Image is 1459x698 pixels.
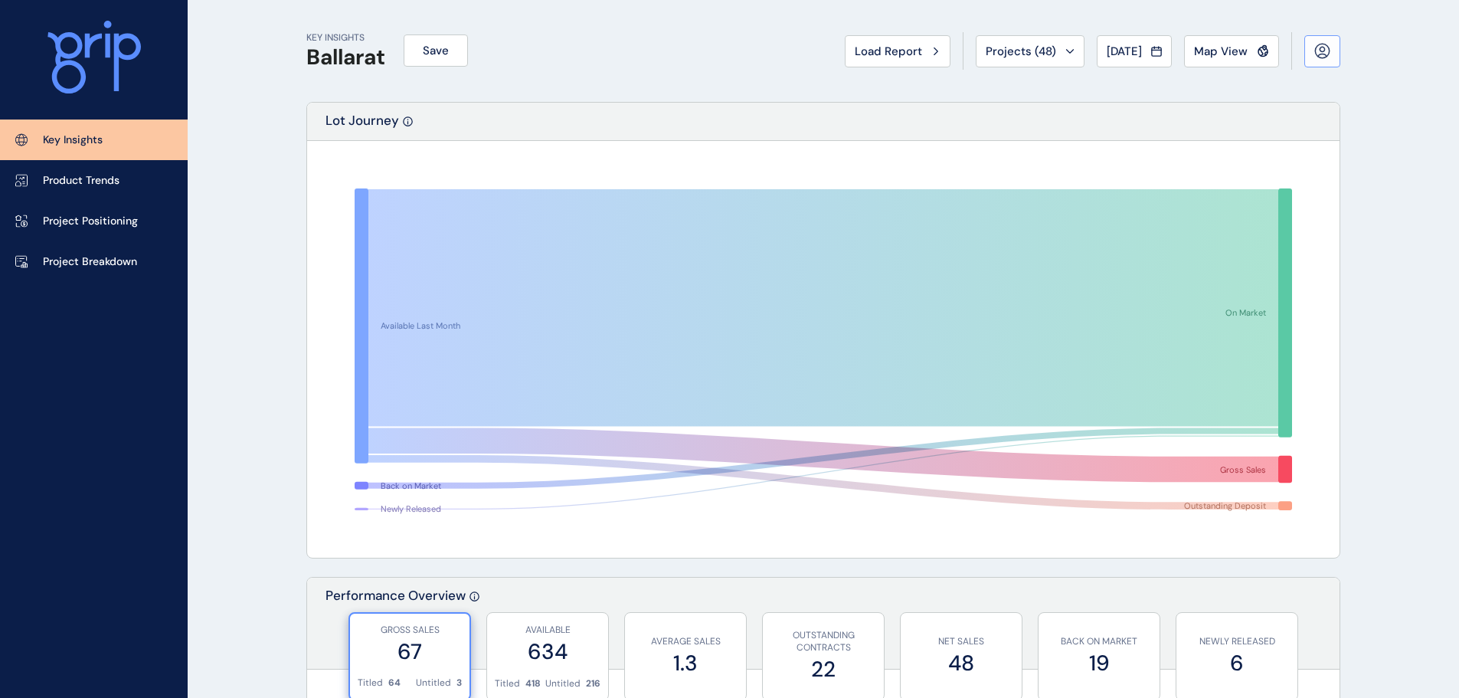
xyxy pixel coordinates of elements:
p: AVAILABLE [495,624,600,637]
button: Load Report [845,35,950,67]
p: Lot Journey [325,112,399,140]
span: Projects ( 48 ) [986,44,1056,59]
button: Map View [1184,35,1279,67]
button: Projects (48) [976,35,1084,67]
span: Load Report [855,44,922,59]
label: 6 [1184,648,1290,678]
button: Save [404,34,468,67]
p: NET SALES [908,635,1014,648]
p: Project Positioning [43,214,138,229]
p: Product Trends [43,173,119,188]
p: GROSS SALES [358,624,462,637]
label: 19 [1046,648,1152,678]
label: 48 [908,648,1014,678]
p: Project Breakdown [43,254,137,270]
label: 634 [495,637,600,667]
label: 67 [358,637,462,667]
label: 1.3 [633,648,738,678]
p: AVERAGE SALES [633,635,738,648]
p: KEY INSIGHTS [306,31,385,44]
span: [DATE] [1107,44,1142,59]
label: 22 [770,654,876,684]
p: Untitled [416,677,451,690]
span: Map View [1194,44,1248,59]
p: Titled [358,677,383,690]
p: 418 [525,677,541,690]
p: Untitled [545,677,581,690]
p: Titled [495,677,520,690]
span: Save [423,43,449,58]
p: OUTSTANDING CONTRACTS [770,629,876,655]
p: 64 [388,677,401,690]
p: BACK ON MARKET [1046,635,1152,648]
p: Performance Overview [325,587,466,669]
h1: Ballarat [306,44,385,70]
p: 3 [456,677,462,690]
button: [DATE] [1097,35,1172,67]
p: 216 [586,677,600,690]
p: Key Insights [43,133,103,148]
p: NEWLY RELEASED [1184,635,1290,648]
